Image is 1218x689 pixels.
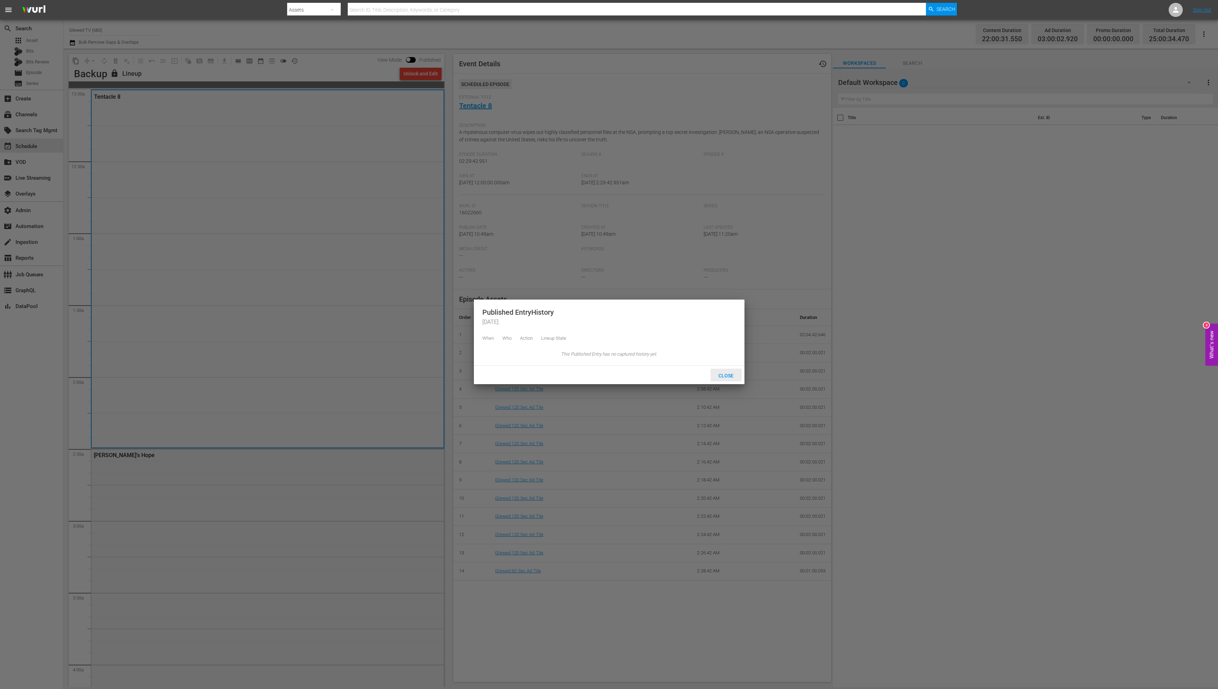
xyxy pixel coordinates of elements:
[482,318,736,326] span: [DATE]
[4,6,13,14] span: menu
[936,3,955,16] span: Search
[1205,324,1218,365] button: Open Feedback Widget
[482,351,736,358] span: This Published Entry has no captured history yet.
[498,333,516,344] td: Who
[482,308,736,316] span: Published Entry History
[1193,7,1211,13] a: Sign Out
[482,333,498,344] td: When
[1204,322,1209,328] div: 4
[713,373,739,379] span: Close
[537,333,566,344] td: Lineup State
[516,333,537,344] td: Action
[711,369,742,381] button: Close
[926,3,957,16] button: Search
[17,2,51,18] img: ans4CAIJ8jUAAAAAAAAAAAAAAAAAAAAAAAAgQb4GAAAAAAAAAAAAAAAAAAAAAAAAJMjXAAAAAAAAAAAAAAAAAAAAAAAAgAT5G...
